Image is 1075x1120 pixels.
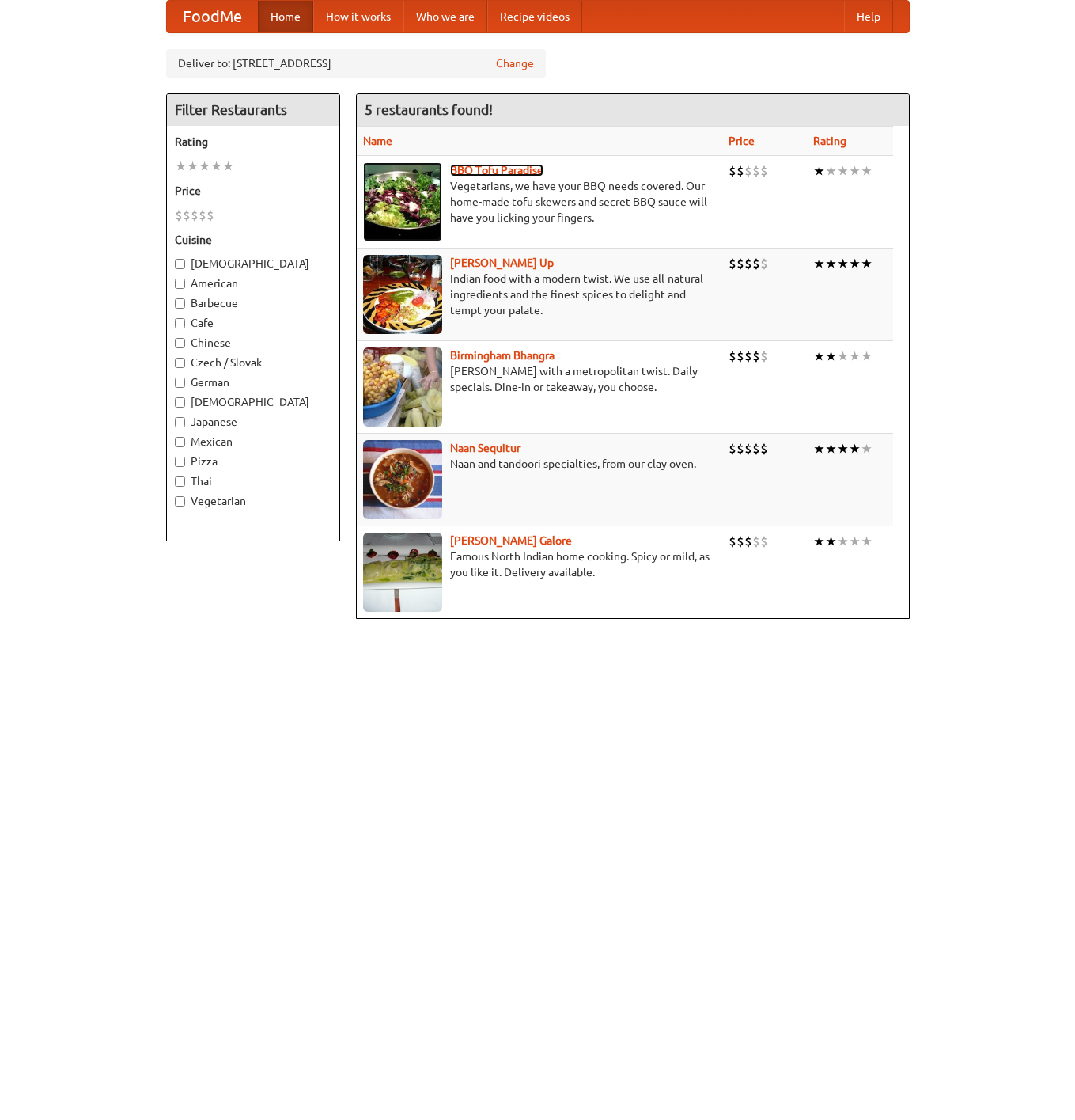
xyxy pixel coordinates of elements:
[175,476,185,487] input: Thai
[363,456,717,472] p: Naan and tandoori specialties, from our clay oven.
[760,440,768,457] li: $
[222,158,234,175] li: ★
[813,162,825,180] li: ★
[861,162,872,180] li: ★
[175,437,185,447] input: Mexican
[837,162,849,180] li: ★
[187,158,199,175] li: ★
[175,394,331,410] label: [DEMOGRAPHIC_DATA]
[175,454,331,469] label: Pizza
[837,533,849,550] li: ★
[744,255,752,272] li: $
[175,397,185,408] input: [DEMOGRAPHIC_DATA]
[175,378,185,388] input: German
[175,158,187,175] li: ★
[849,162,861,180] li: ★
[861,347,872,365] li: ★
[760,533,768,550] li: $
[849,533,861,550] li: ★
[825,255,837,272] li: ★
[861,440,872,457] li: ★
[313,1,403,32] a: How it works
[191,207,199,224] li: $
[175,279,185,289] input: American
[450,534,572,547] a: [PERSON_NAME] Galore
[175,183,331,199] h5: Price
[825,533,837,550] li: ★
[175,335,331,351] label: Chinese
[736,347,744,365] li: $
[403,1,487,32] a: Who we are
[729,440,736,457] li: $
[175,256,331,271] label: [DEMOGRAPHIC_DATA]
[450,442,520,454] a: Naan Sequitur
[175,493,331,509] label: Vegetarian
[450,164,543,177] a: BBQ Tofu Paradise
[166,49,546,78] div: Deliver to: [STREET_ADDRESS]
[825,162,837,180] li: ★
[837,255,849,272] li: ★
[210,158,222,175] li: ★
[760,347,768,365] li: $
[813,135,846,147] a: Rating
[175,417,185,427] input: Japanese
[175,496,185,507] input: Vegetarian
[752,440,760,457] li: $
[175,298,185,309] input: Barbecue
[813,533,825,550] li: ★
[450,349,555,362] a: Birmingham Bhangra
[363,135,392,147] a: Name
[175,414,331,430] label: Japanese
[744,533,752,550] li: $
[744,162,752,180] li: $
[825,440,837,457] li: ★
[813,255,825,272] li: ★
[736,255,744,272] li: $
[496,55,534,71] a: Change
[365,102,493,117] ng-pluralize: 5 restaurants found!
[363,533,442,612] img: currygalore.jpg
[849,255,861,272] li: ★
[752,162,760,180] li: $
[736,533,744,550] li: $
[844,1,893,32] a: Help
[175,295,331,311] label: Barbecue
[363,440,442,519] img: naansequitur.jpg
[729,162,736,180] li: $
[813,440,825,457] li: ★
[729,135,755,147] a: Price
[175,473,331,489] label: Thai
[813,347,825,365] li: ★
[199,207,206,224] li: $
[175,358,185,368] input: Czech / Slovak
[258,1,313,32] a: Home
[861,255,872,272] li: ★
[363,255,442,334] img: curryup.jpg
[752,347,760,365] li: $
[752,255,760,272] li: $
[861,533,872,550] li: ★
[363,549,717,580] p: Famous North Indian home cooking. Spicy or mild, as you like it. Delivery available.
[736,440,744,457] li: $
[363,363,717,395] p: [PERSON_NAME] with a metropolitan twist. Daily specials. Dine-in or takeaway, you choose.
[175,374,331,390] label: German
[175,318,185,328] input: Cafe
[760,162,768,180] li: $
[849,440,861,457] li: ★
[487,1,582,32] a: Recipe videos
[206,207,214,224] li: $
[363,271,717,318] p: Indian food with a modern twist. We use all-natural ingredients and the finest spices to delight ...
[175,457,185,467] input: Pizza
[175,275,331,291] label: American
[363,347,442,427] img: bhangra.jpg
[175,315,331,331] label: Cafe
[450,256,554,269] a: [PERSON_NAME] Up
[729,533,736,550] li: $
[199,158,210,175] li: ★
[175,434,331,450] label: Mexican
[729,255,736,272] li: $
[167,1,258,32] a: FoodMe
